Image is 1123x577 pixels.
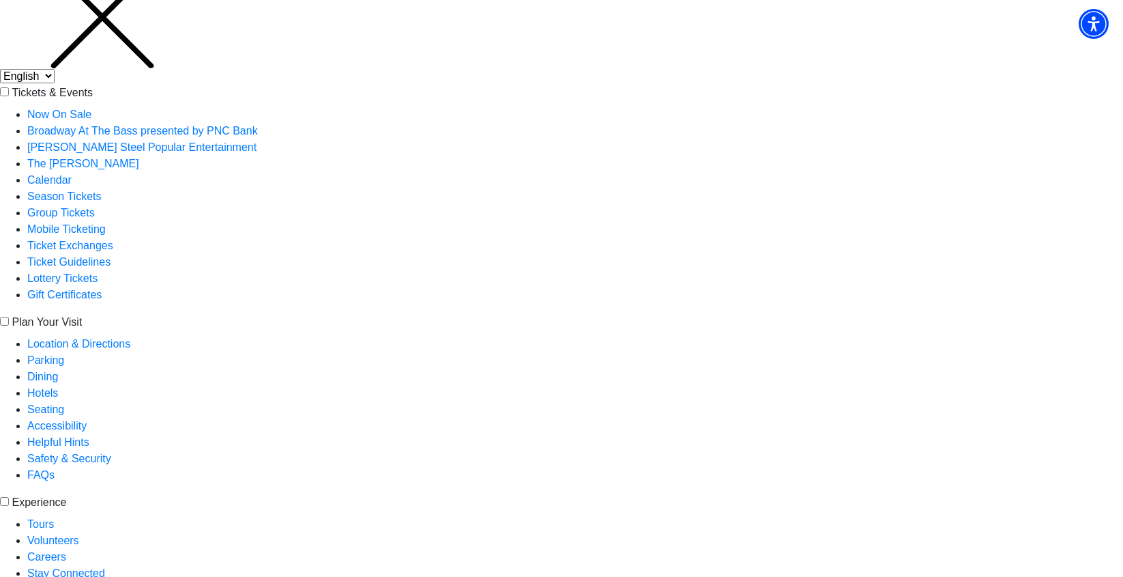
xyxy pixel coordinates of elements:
[12,494,66,511] label: Experience
[27,518,54,530] a: Tours
[27,371,58,382] a: Dining
[27,272,98,284] a: Lottery Tickets
[27,191,102,202] a: Season Tickets
[27,125,258,137] a: Broadway At The Bass presented by PNC Bank
[27,535,79,546] a: Volunteers
[27,240,113,251] a: Ticket Exchanges
[1079,9,1109,39] div: Accessibility Menu
[12,85,93,101] label: Tickets & Events
[27,387,58,399] a: Hotels
[27,174,72,186] a: Calendar
[27,338,130,350] a: Location & Directions
[27,354,64,366] a: Parking
[27,289,102,300] a: Gift Certificates
[27,158,139,169] a: The [PERSON_NAME]
[27,207,95,219] a: Group Tickets
[27,256,111,268] a: Ticket Guidelines
[27,404,64,415] a: Seating
[27,453,111,464] a: Safety & Security
[27,420,87,432] a: Accessibility
[27,223,106,235] a: Mobile Ticketing
[27,436,89,448] a: Helpful Hints
[27,141,257,153] a: [PERSON_NAME] Steel Popular Entertainment
[12,314,82,330] label: Plan Your Visit
[27,469,55,481] a: FAQs
[27,109,91,120] a: Now On Sale
[27,551,66,563] a: Careers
